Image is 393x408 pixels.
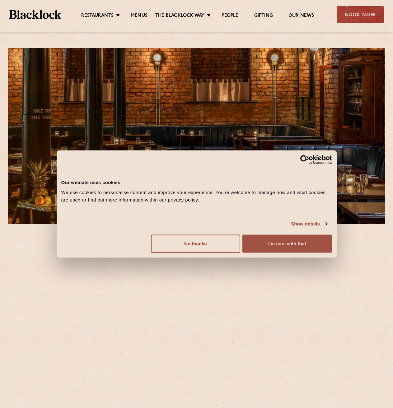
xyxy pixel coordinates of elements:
a: Restaurants [81,13,114,20]
img: BL_Textured_Logo-footer-cropped.svg [9,10,61,19]
a: People [222,13,238,20]
div: Book Now [337,6,384,23]
a: Usercentrics Cookiebot - opens in a new window [278,155,332,165]
button: No thanks [151,234,240,253]
button: I'm cool with that [242,234,332,253]
div: We use cookies to personalise content and improve your experience. You're welcome to manage how a... [61,188,332,203]
a: Our News [288,13,314,20]
a: Gifting [254,13,273,20]
a: The Blacklock Way [155,13,204,20]
a: Show details [291,220,327,228]
div: Our website uses cookies [61,179,332,186]
a: Menus [131,13,147,20]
